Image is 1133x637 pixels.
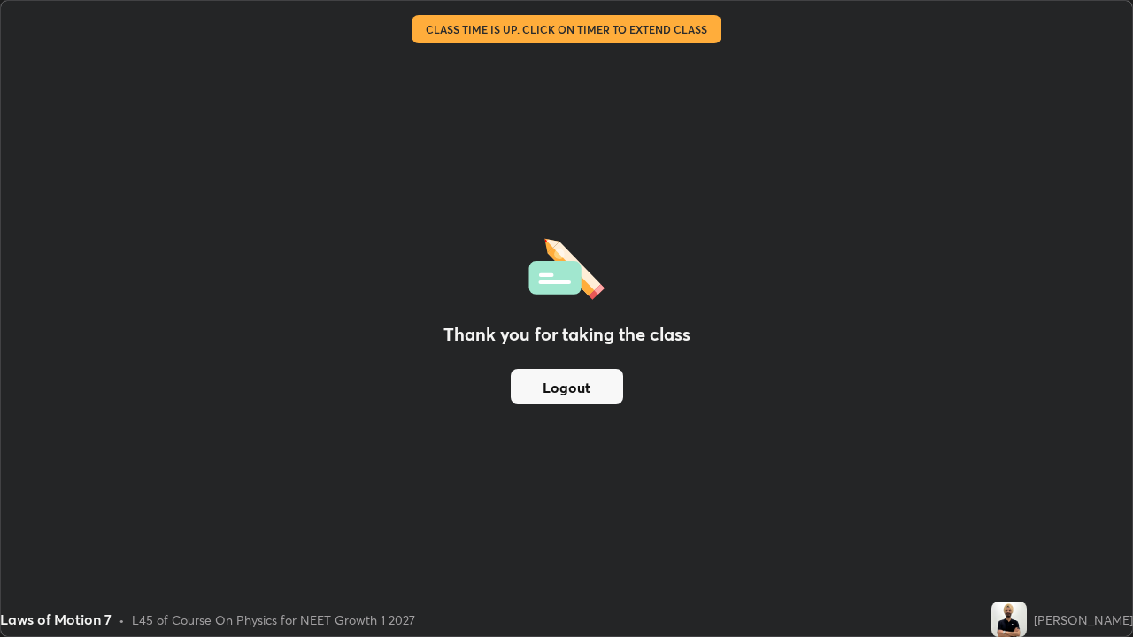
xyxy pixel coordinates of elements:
[991,602,1027,637] img: 005cbbf573f34bd8842bca7b046eec8b.jpg
[443,321,690,348] h2: Thank you for taking the class
[1034,610,1133,629] div: [PERSON_NAME]
[511,369,623,404] button: Logout
[528,233,605,300] img: offlineFeedback.1438e8b3.svg
[132,610,415,629] div: L45 of Course On Physics for NEET Growth 1 2027
[119,610,125,629] div: •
